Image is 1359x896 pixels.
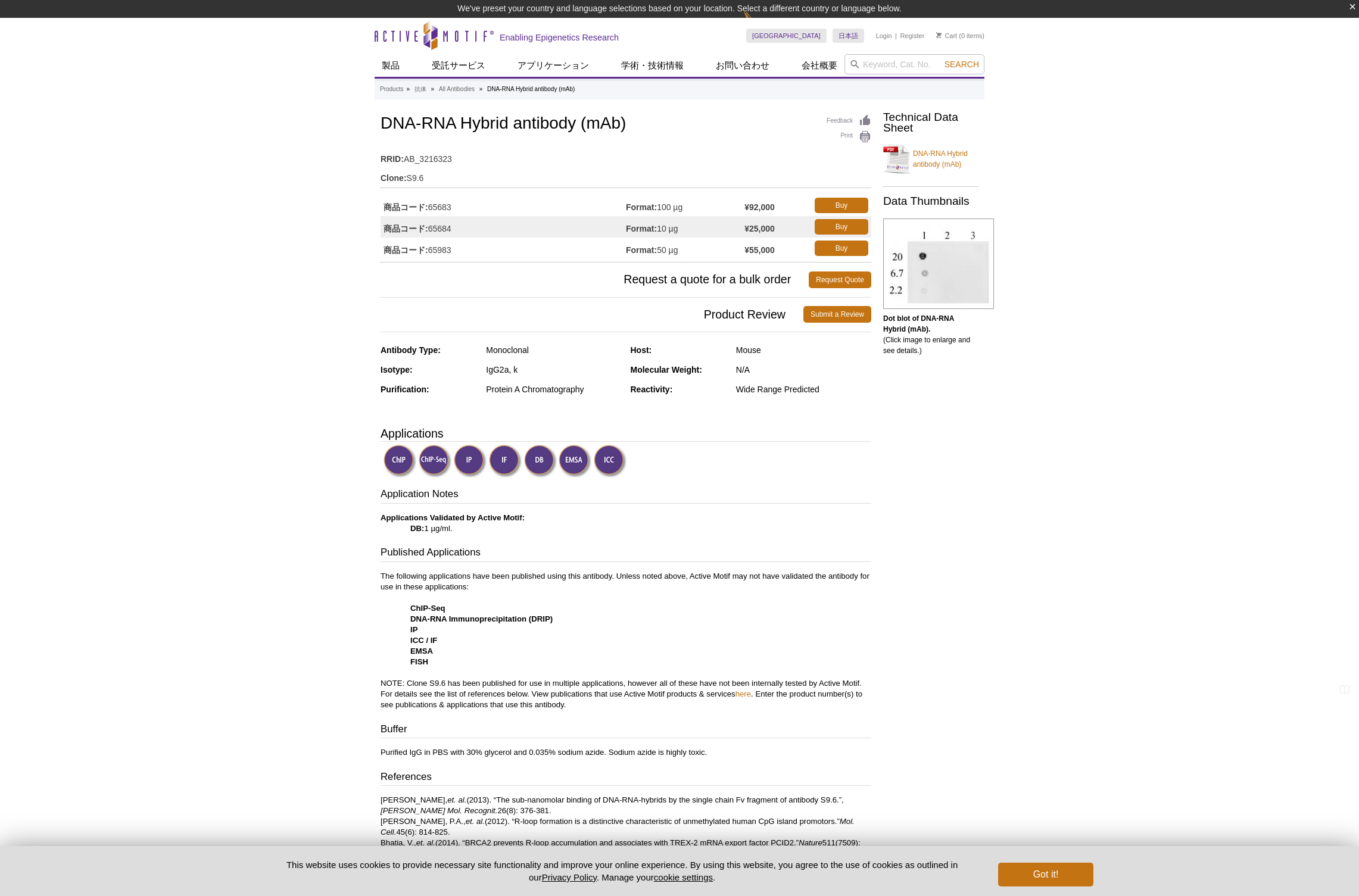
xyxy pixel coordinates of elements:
[945,60,979,69] span: Search
[380,84,403,95] a: Products
[746,29,827,43] a: [GEOGRAPHIC_DATA]
[654,872,713,882] button: cookie settings
[486,364,621,375] div: IgG2a, k
[799,838,822,847] i: Nature
[614,54,691,77] a: 学術・技術情報
[381,173,407,183] strong: Clone:
[381,487,871,504] h3: Application Notes
[381,571,871,710] p: The following applications have been published using this antibody. Unless noted above, Active Mo...
[381,747,871,758] p: Purified IgG in PBS with 30% glycerol and 0.035% sodium azide. Sodium azide is highly toxic.
[439,84,475,95] a: All Antibodies
[447,795,466,804] i: et. al.
[416,838,435,847] i: et. al.
[381,195,626,216] td: 65683
[803,306,871,323] a: Submit a Review
[410,636,437,645] strong: ICC / IF
[425,54,493,77] a: 受託サービス
[744,245,775,255] strong: ¥55,000
[489,445,522,477] img: Immunofluorescence Validated
[815,198,868,213] a: Buy
[381,365,413,374] strong: Isotype:
[384,223,428,234] strong: 商品コード:
[631,385,673,394] strong: Reactivity:
[883,218,994,309] img: DNA-RNA Hybrid (mAb) tested by dot blot analysis.
[883,112,978,133] h2: Technical Data Sheet
[744,202,775,213] strong: ¥92,000
[381,271,809,288] span: Request a quote for a bulk order
[410,614,553,623] strong: DNA-RNA Immunoprecipitation (DRIP)
[419,445,451,477] img: ChIP-Seq Validated
[381,216,626,238] td: 65684
[827,130,871,143] a: Print
[631,365,702,374] strong: Molecular Weight:
[883,141,978,177] a: DNA-RNA Hybrid antibody (mAb)
[510,54,596,77] a: アプリケーション
[466,817,485,826] i: et. al.
[479,86,483,92] li: »
[486,345,621,355] div: Monoclonal
[626,195,744,216] td: 100 µg
[936,32,957,40] a: Cart
[266,858,978,883] p: This website uses cookies to provide necessary site functionality and improve your online experie...
[381,806,497,815] i: [PERSON_NAME] Mol. Recognit.
[626,245,657,255] strong: Format:
[809,271,871,288] a: Request Quote
[594,445,626,477] img: Immunocytochemistry Validated
[381,238,626,259] td: 65983
[375,54,407,77] a: 製品
[486,384,621,395] div: Protein A Chromatography
[736,345,871,355] div: Mouse
[381,545,871,562] h3: Published Applications
[384,445,416,477] img: ChIP Validated
[487,86,575,92] li: DNA-RNA Hybrid antibody (mAb)
[381,306,803,323] span: Product Review
[381,770,871,786] h3: References
[414,84,426,95] a: 抗体
[626,223,657,234] strong: Format:
[381,424,871,442] h3: Applications
[381,513,871,534] p: 1 µg/ml.
[815,241,868,256] a: Buy
[410,604,445,613] strong: ChIP-Seq
[876,32,892,40] a: Login
[454,445,487,477] img: Immunoprecipitation Validated
[794,54,844,77] a: 会社概要
[542,872,597,882] a: Privacy Policy
[381,114,871,135] h1: DNA-RNA Hybrid antibody (mAb)
[815,219,868,235] a: Buy
[631,345,652,355] strong: Host:
[381,513,525,522] b: Applications Validated by Active Motif:
[626,202,657,213] strong: Format:
[559,445,591,477] img: Electrophoretic Mobility Shift Assay Validated
[883,196,978,207] h2: Data Thumbnails
[410,524,424,533] strong: DB:
[500,32,619,43] h2: Enabling Epigenetics Research
[735,689,751,698] a: here
[384,202,428,213] strong: 商品コード:
[381,385,429,394] strong: Purification:
[406,86,410,92] li: »
[381,722,871,739] h3: Buffer
[410,625,417,634] strong: IP
[431,86,435,92] li: »
[410,657,428,666] strong: FISH
[381,154,404,164] strong: RRID:
[736,364,871,375] div: N/A
[895,29,897,43] li: |
[900,32,924,40] a: Register
[844,54,984,74] input: Keyword, Cat. No.
[941,59,983,70] button: Search
[883,314,954,333] b: Dot blot of DNA-RNA Hybrid (mAb).
[524,445,557,477] img: Dot Blot Validated
[736,384,871,395] div: Wide Range Predicted
[744,223,775,234] strong: ¥25,000
[410,647,433,655] strong: EMSA
[626,216,744,238] td: 10 µg
[827,114,871,127] a: Feedback
[381,146,871,166] td: AB_3216323
[626,238,744,259] td: 50 µg
[936,29,984,43] li: (0 items)
[936,32,942,38] img: Your Cart
[998,863,1093,886] button: Got it!
[883,313,978,356] p: (Click image to enlarge and see details.)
